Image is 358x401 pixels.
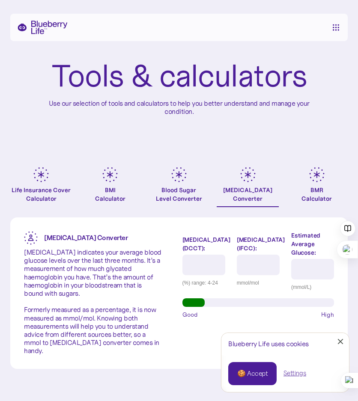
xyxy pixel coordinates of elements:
[291,283,334,291] div: (mmol/L)
[283,369,306,378] a: Settings
[291,231,334,257] label: Estimated Average Glucose:
[223,186,272,203] div: [MEDICAL_DATA] Converter
[44,233,128,242] strong: [MEDICAL_DATA] Converter
[237,235,285,252] label: [MEDICAL_DATA] (IFCC):
[237,279,285,287] div: mmol/mol
[79,167,141,207] a: BMICalculator
[237,369,268,378] div: 🍪 Accept
[10,186,72,203] div: Life Insurance Cover Calculator
[331,24,341,31] nav: menu
[286,167,348,207] a: BMRCalculator
[95,186,125,203] div: BMI Calculator
[301,186,332,203] div: BMR Calculator
[321,310,334,319] span: High
[24,248,162,355] p: [MEDICAL_DATA] indicates your average blood glucose levels over the last three months. It’s a mea...
[228,340,342,348] div: Blueberry Life uses cookies
[217,167,279,207] a: [MEDICAL_DATA]Converter
[332,333,349,350] a: Close Cookie Popup
[148,167,210,207] a: Blood SugarLevel Converter
[10,167,72,207] a: Life Insurance Cover Calculator
[182,279,230,287] div: (%) range: 4-24
[228,362,277,385] a: 🍪 Accept
[156,186,202,203] div: Blood Sugar Level Converter
[17,21,68,34] a: home
[182,310,198,319] span: Good
[182,235,230,252] label: [MEDICAL_DATA] (DCCT):
[42,99,316,116] p: Use our selection of tools and calculators to help you better understand and manage your condition.
[51,60,307,92] h1: Tools & calculators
